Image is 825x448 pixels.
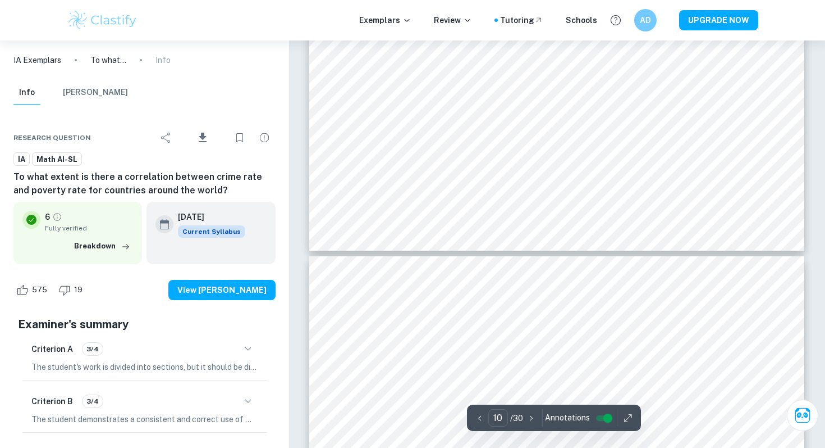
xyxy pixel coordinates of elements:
p: Exemplars [359,14,411,26]
span: Math AI-SL [33,154,81,165]
span: 3/4 [82,344,103,354]
span: Current Syllabus [178,225,245,238]
h6: [DATE] [178,211,236,223]
div: This exemplar is based on the current syllabus. Feel free to refer to it for inspiration/ideas wh... [178,225,245,238]
p: Info [155,54,171,66]
span: 19 [68,284,89,296]
div: Report issue [253,126,276,149]
img: Clastify logo [67,9,138,31]
button: [PERSON_NAME] [63,80,128,105]
a: Schools [566,14,597,26]
h6: AD [639,14,652,26]
button: AD [634,9,657,31]
p: To what extent is there a correlation between crime rate and poverty rate for countries around th... [90,54,126,66]
h6: To what extent is there a correlation between crime rate and poverty rate for countries around th... [13,170,276,197]
span: 3/4 [82,396,103,406]
button: Help and Feedback [606,11,625,30]
div: Share [155,126,177,149]
button: View [PERSON_NAME] [168,280,276,300]
a: Grade fully verified [52,212,62,222]
a: IA [13,152,30,166]
span: Research question [13,133,91,143]
button: Ask Clai [787,400,818,431]
div: Download [180,123,226,152]
div: Like [13,281,53,299]
p: Review [434,14,472,26]
p: The student's work is divided into sections, but it should be divided into three main sections: i... [31,361,258,373]
p: / 30 [510,412,523,424]
a: Math AI-SL [32,152,82,166]
h5: Examiner's summary [18,316,271,333]
div: Bookmark [228,126,251,149]
div: Dislike [56,281,89,299]
span: Annotations [545,412,590,424]
button: Info [13,80,40,105]
span: IA [14,154,29,165]
a: IA Exemplars [13,54,61,66]
p: The student demonstrates a consistent and correct use of mathematical notation, symbols, and term... [31,413,258,426]
p: 6 [45,211,50,223]
button: UPGRADE NOW [679,10,758,30]
span: Fully verified [45,223,133,233]
h6: Criterion B [31,395,73,408]
a: Tutoring [500,14,543,26]
span: 575 [26,284,53,296]
h6: Criterion A [31,343,73,355]
button: Breakdown [71,238,133,255]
